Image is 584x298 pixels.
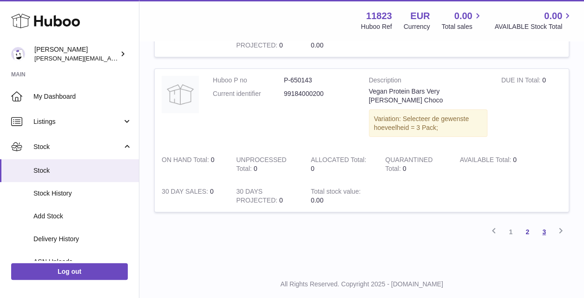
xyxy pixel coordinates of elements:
dd: P-650143 [284,76,355,85]
dd: 99184000200 [284,89,355,98]
span: AVAILABLE Stock Total [494,22,573,31]
a: 2 [519,223,536,240]
strong: DUE IN Total [501,76,542,86]
span: 0.00 [311,41,323,49]
td: 0 [229,25,303,57]
dt: Current identifier [213,89,284,98]
strong: UNPROCESSED Total [236,156,286,175]
strong: ON HAND Total [162,156,211,166]
td: 0 [155,149,229,180]
strong: AVAILABLE Total [460,156,513,166]
a: Log out [11,263,128,280]
span: 0.00 [311,196,323,204]
div: Currency [404,22,430,31]
span: My Dashboard [33,92,132,101]
img: product image [162,76,199,113]
span: Selecteer de gewenste hoeveelheid = 3 Pack; [374,115,469,131]
span: Listings [33,117,122,126]
strong: 30 DAYS PROJECTED [236,188,279,206]
td: 0 [155,180,229,212]
strong: Description [369,76,487,87]
td: 0 [494,69,569,149]
td: 0 [155,25,229,57]
strong: 11823 [366,10,392,22]
span: Stock [33,166,132,175]
td: 0 [304,149,378,180]
a: 1 [502,223,519,240]
span: Add Stock [33,212,132,221]
td: 0 [229,180,303,212]
span: [PERSON_NAME][EMAIL_ADDRESS][DOMAIN_NAME] [34,54,186,62]
p: All Rights Reserved. Copyright 2025 - [DOMAIN_NAME] [147,280,577,289]
span: Delivery History [33,235,132,244]
td: 0 [229,149,303,180]
a: 0.00 AVAILABLE Stock Total [494,10,573,31]
td: 0 [453,149,527,180]
a: 0.00 Total sales [441,10,483,31]
span: Stock History [33,189,132,198]
strong: Total stock value [311,188,361,197]
div: [PERSON_NAME] [34,45,118,63]
div: Huboo Ref [361,22,392,31]
div: Variation: [369,109,487,137]
span: ASN Uploads [33,257,132,266]
img: gianni.rofi@frieslandcampina.com [11,47,25,61]
dt: Huboo P no [213,76,284,85]
span: Total sales [441,22,483,31]
span: 0.00 [544,10,562,22]
strong: EUR [410,10,430,22]
strong: 30 DAYS PROJECTED [236,33,279,51]
strong: ALLOCATED Total [311,156,366,166]
span: 0.00 [454,10,472,22]
a: 3 [536,223,552,240]
span: Stock [33,142,122,151]
span: 0 [402,165,406,172]
strong: 30 DAY SALES [162,188,210,197]
strong: QUARANTINED Total [385,156,433,175]
div: Vegan Protein Bars Very [PERSON_NAME] Choco [369,87,487,105]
